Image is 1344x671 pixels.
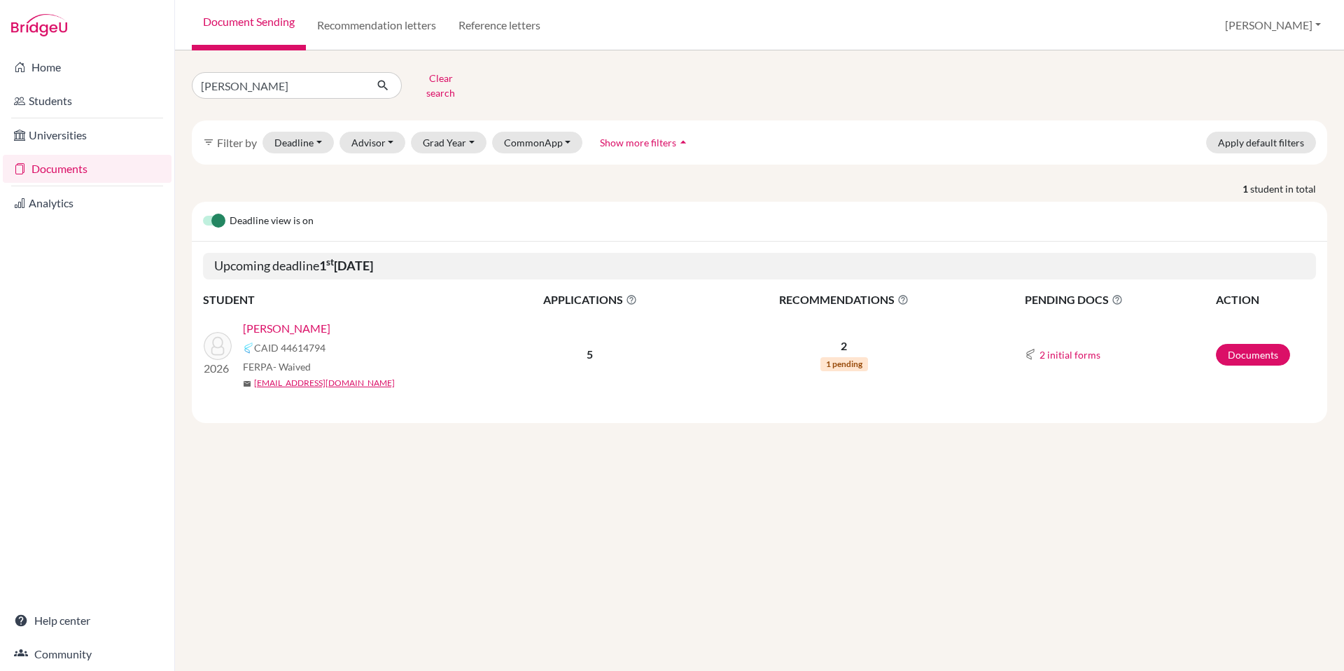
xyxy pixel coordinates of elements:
[698,291,990,308] span: RECOMMENDATIONS
[217,136,257,149] span: Filter by
[204,360,232,377] p: 2026
[243,359,311,374] span: FERPA
[1216,344,1290,366] a: Documents
[1025,291,1214,308] span: PENDING DOCS
[676,135,690,149] i: arrow_drop_up
[243,343,254,354] img: Common App logo
[3,53,171,81] a: Home
[1025,349,1036,360] img: Common App logo
[600,137,676,148] span: Show more filters
[243,320,330,337] a: [PERSON_NAME]
[243,380,251,388] span: mail
[698,338,990,354] p: 2
[3,607,171,635] a: Help center
[204,332,232,360] img: Fairweather, Micah
[1250,181,1327,196] span: student in total
[588,132,702,153] button: Show more filtersarrow_drop_up
[192,72,365,99] input: Find student by name...
[411,132,486,153] button: Grad Year
[1039,347,1101,363] button: 2 initial forms
[203,253,1316,279] h5: Upcoming deadline
[3,121,171,149] a: Universities
[1219,12,1327,39] button: [PERSON_NAME]
[230,213,314,230] span: Deadline view is on
[254,377,395,389] a: [EMAIL_ADDRESS][DOMAIN_NAME]
[203,137,214,148] i: filter_list
[273,361,311,373] span: - Waived
[11,14,67,36] img: Bridge-U
[1215,291,1316,309] th: ACTION
[820,357,868,371] span: 1 pending
[3,640,171,668] a: Community
[492,132,583,153] button: CommonApp
[3,189,171,217] a: Analytics
[203,291,483,309] th: STUDENT
[3,155,171,183] a: Documents
[484,291,696,308] span: APPLICATIONS
[254,340,325,355] span: CAID 44614794
[587,347,593,361] b: 5
[326,256,334,268] sup: st
[402,67,479,104] button: Clear search
[1206,132,1316,153] button: Apply default filters
[262,132,334,153] button: Deadline
[1242,181,1250,196] strong: 1
[339,132,406,153] button: Advisor
[319,258,373,273] b: 1 [DATE]
[3,87,171,115] a: Students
